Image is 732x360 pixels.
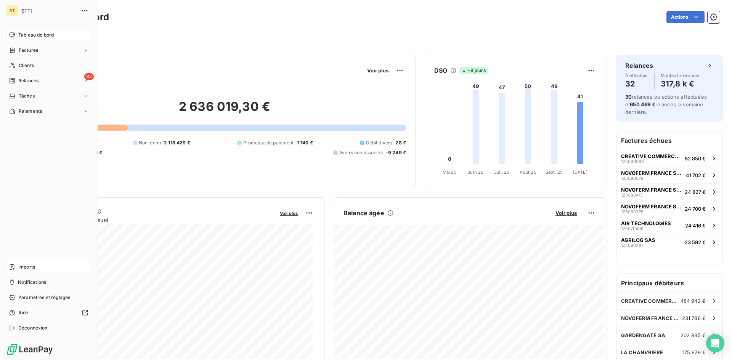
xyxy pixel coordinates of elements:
[681,332,706,338] span: 202 835 €
[365,67,391,74] button: Voir plus
[553,210,579,216] button: Voir plus
[706,334,724,352] div: Open Intercom Messenger
[19,93,35,99] span: Tâches
[625,94,632,100] span: 30
[616,150,722,166] button: CREATIVE COMMERCE PARTNERS12509006082 850 €
[434,66,447,75] h6: DSO
[621,159,644,164] span: 125090060
[243,139,294,146] span: Promesse de paiement
[685,222,706,229] span: 24 416 €
[625,73,648,78] span: À effectuer
[616,274,722,292] h6: Principaux débiteurs
[386,149,406,156] span: -9 249 €
[621,349,663,355] span: LA CHANVRIERE
[43,216,274,224] span: Chiffre d'affaires mensuel
[686,172,706,178] span: 41 702 €
[625,94,707,115] span: relances ou actions effectuées et relancés la semaine dernière.
[616,166,722,183] button: NOVOFERM FRANCE SAS12509007941 702 €
[164,139,190,146] span: 2 118 429 €
[616,200,722,217] button: NOVOFERM FRANCE SAS12508027624 700 €
[616,183,722,200] button: NOVOFERM FRANCE SAS12508041324 827 €
[621,315,682,321] span: NOVOFERM FRANCE SAS
[625,61,653,70] h6: Relances
[494,170,509,175] tspan: Juil. 25
[443,170,457,175] tspan: Mai 25
[18,279,46,286] span: Notifications
[625,78,648,90] h4: 32
[630,101,655,107] span: 650 469 €
[555,210,577,216] span: Voir plus
[395,139,406,146] span: 28 €
[661,78,700,90] h4: 317,8 k €
[661,73,700,78] span: Montant à relancer
[344,208,384,218] h6: Balance âgée
[21,8,76,14] span: STTI
[621,176,644,181] span: 125090079
[18,264,35,270] span: Imports
[546,170,563,175] tspan: Sept. 25
[6,307,91,319] a: Aide
[616,217,722,234] button: AIR TECHNOLOGIES12507049924 416 €
[666,11,705,23] button: Actions
[367,67,388,74] span: Voir plus
[621,153,682,159] span: CREATIVE COMMERCE PARTNERS
[520,170,536,175] tspan: Août 25
[621,170,683,176] span: NOVOFERM FRANCE SAS
[616,131,722,150] h6: Factures échues
[19,47,38,54] span: Factures
[616,234,722,250] button: AGRILOG SAS12508038723 592 €
[685,206,706,212] span: 24 700 €
[339,149,383,156] span: Avoirs non associés
[685,189,706,195] span: 24 827 €
[682,349,706,355] span: 175 979 €
[18,32,54,38] span: Tableau de bord
[6,5,18,17] div: ST
[459,67,488,74] span: -8 jours
[621,220,671,226] span: AIR TECHNOLOGIES
[685,155,706,162] span: 82 850 €
[366,139,393,146] span: Débit divers
[18,325,48,331] span: Déconnexion
[621,298,681,304] span: CREATIVE COMMERCE PARTNERS
[278,210,300,216] button: Voir plus
[84,73,94,80] span: 32
[19,108,42,115] span: Paiements
[681,298,706,304] span: 484 942 €
[19,62,34,69] span: Clients
[621,210,644,214] span: 125080276
[621,193,643,197] span: 125080413
[621,237,655,243] span: AGRILOG SAS
[297,139,313,146] span: 1 740 €
[573,170,588,175] tspan: [DATE]
[18,294,70,301] span: Paramètres et réglages
[621,226,644,231] span: 125070499
[468,170,483,175] tspan: Juin 25
[621,243,644,248] span: 125080387
[682,315,706,321] span: 231 786 €
[139,139,161,146] span: Non-échu
[621,332,665,338] span: GARDENGATE SA
[43,99,406,122] h2: 2 636 019,30 €
[621,203,682,210] span: NOVOFERM FRANCE SAS
[280,211,298,216] span: Voir plus
[6,343,53,355] img: Logo LeanPay
[621,187,682,193] span: NOVOFERM FRANCE SAS
[685,239,706,245] span: 23 592 €
[18,77,39,84] span: Relances
[18,309,29,316] span: Aide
